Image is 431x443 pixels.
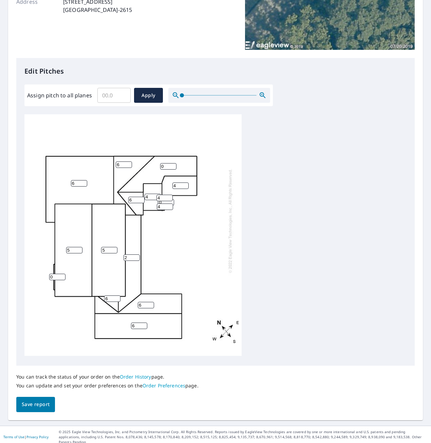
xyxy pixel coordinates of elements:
span: Save report [22,400,50,409]
a: Order History [120,373,151,380]
label: Assign pitch to all planes [27,91,92,99]
input: 00.0 [97,86,131,105]
a: Terms of Use [3,435,24,439]
p: Edit Pitches [24,66,407,76]
span: Apply [139,91,157,100]
p: | [3,435,49,439]
p: You can track the status of your order on the page. [16,374,199,380]
p: You can update and set your order preferences on the page. [16,383,199,389]
button: Apply [134,88,163,103]
a: Privacy Policy [26,435,49,439]
button: Save report [16,397,55,412]
a: Order Preferences [143,382,185,389]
